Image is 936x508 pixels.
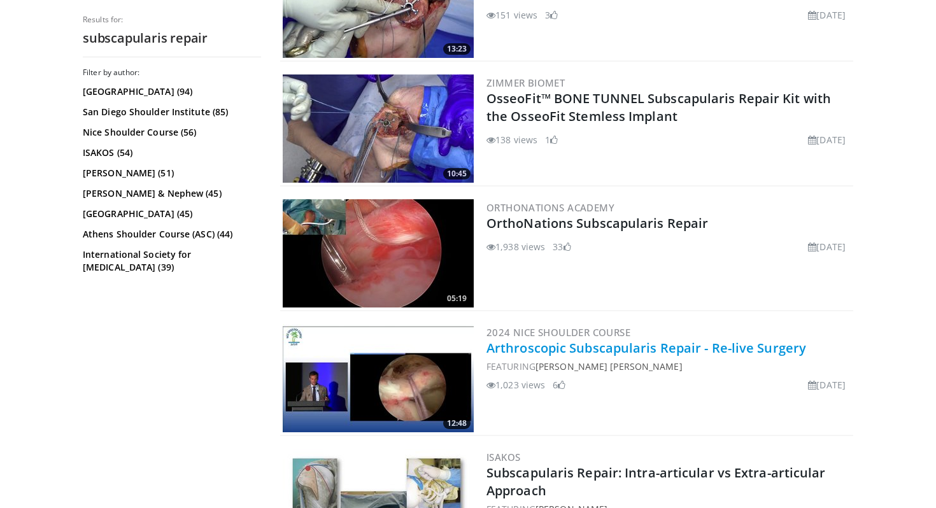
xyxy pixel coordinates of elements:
img: 2f1af013-60dc-4d4f-a945-c3496bd90c6e.300x170_q85_crop-smart_upscale.jpg [283,74,474,183]
a: 2024 Nice Shoulder Course [486,326,630,339]
li: [DATE] [808,378,846,392]
h3: Filter by author: [83,67,261,78]
a: 10:45 [283,74,474,183]
a: Subscapularis Repair: Intra-articular vs Extra-articular Approach [486,464,826,499]
img: 18df61ca-dd94-4e5e-8b69-fe4f912ed54d.300x170_q85_crop-smart_upscale.jpg [283,324,474,432]
a: Athens Shoulder Course (ASC) (44) [83,228,258,241]
li: 151 views [486,8,537,22]
li: 33 [553,240,571,253]
span: 12:48 [443,418,471,429]
a: Arthroscopic Subscapularis Repair - Re-live Surgery [486,339,806,356]
span: 05:19 [443,293,471,304]
li: 138 views [486,133,537,146]
li: [DATE] [808,240,846,253]
h2: subscapularis repair [83,30,261,46]
span: 13:23 [443,43,471,55]
a: OsseoFit™ BONE TUNNEL Subscapularis Repair Kit with the OsseoFit Stemless Implant [486,90,831,125]
a: ISAKOS [486,451,520,463]
a: Zimmer Biomet [486,76,565,89]
a: 05:19 [283,199,474,307]
li: [DATE] [808,133,846,146]
a: [GEOGRAPHIC_DATA] (94) [83,85,258,98]
li: 3 [545,8,558,22]
div: FEATURING [486,360,851,373]
a: 12:48 [283,324,474,432]
li: 1 [545,133,558,146]
li: [DATE] [808,8,846,22]
a: [PERSON_NAME] [PERSON_NAME] [535,360,683,372]
a: ISAKOS (54) [83,146,258,159]
a: OrthoNations Subscapularis Repair [486,215,708,232]
a: Nice Shoulder Course (56) [83,126,258,139]
a: [PERSON_NAME] (51) [83,167,258,180]
li: 1,938 views [486,240,545,253]
a: OrthoNations Academy [486,201,614,214]
img: 081a6799-284c-4f18-ba0b-2a5eea3859f3.300x170_q85_crop-smart_upscale.jpg [283,199,474,307]
span: 10:45 [443,168,471,180]
a: International Society for [MEDICAL_DATA] (39) [83,248,258,274]
a: [PERSON_NAME] & Nephew (45) [83,187,258,200]
a: [GEOGRAPHIC_DATA] (45) [83,208,258,220]
li: 1,023 views [486,378,545,392]
a: San Diego Shoulder Institute (85) [83,106,258,118]
li: 6 [553,378,565,392]
p: Results for: [83,15,261,25]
